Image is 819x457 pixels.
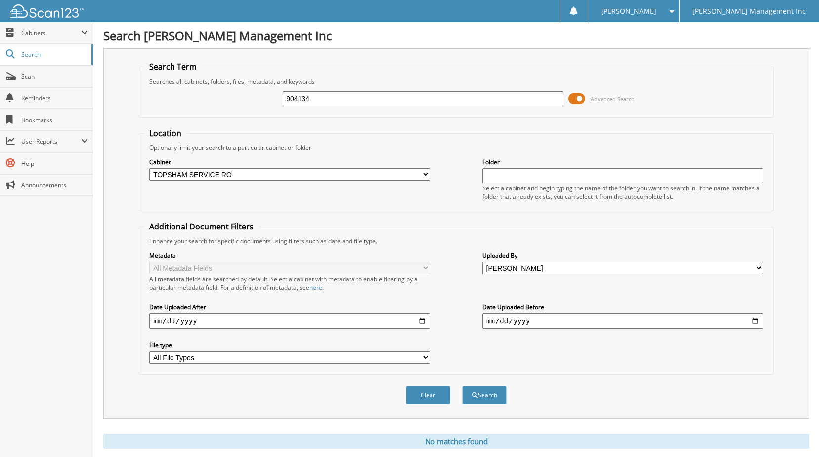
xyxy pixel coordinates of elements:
[144,61,202,72] legend: Search Term
[21,137,81,146] span: User Reports
[144,143,768,152] div: Optionally limit your search to a particular cabinet or folder
[144,77,768,86] div: Searches all cabinets, folders, files, metadata, and keywords
[21,159,88,168] span: Help
[10,4,84,18] img: scan123-logo-white.svg
[144,128,186,138] legend: Location
[103,434,809,449] div: No matches found
[692,8,806,14] span: [PERSON_NAME] Management Inc
[21,94,88,102] span: Reminders
[149,275,430,292] div: All metadata fields are searched by default. Select a cabinet with metadata to enable filtering b...
[144,221,259,232] legend: Additional Document Filters
[601,8,656,14] span: [PERSON_NAME]
[21,181,88,189] span: Announcements
[482,251,763,260] label: Uploaded By
[482,184,763,201] div: Select a cabinet and begin typing the name of the folder you want to search in. If the name match...
[462,386,507,404] button: Search
[144,237,768,245] div: Enhance your search for specific documents using filters such as date and file type.
[482,158,763,166] label: Folder
[149,341,430,349] label: File type
[482,313,763,329] input: end
[149,313,430,329] input: start
[406,386,450,404] button: Clear
[482,303,763,311] label: Date Uploaded Before
[103,27,809,44] h1: Search [PERSON_NAME] Management Inc
[309,283,322,292] a: here
[149,251,430,260] label: Metadata
[149,158,430,166] label: Cabinet
[149,303,430,311] label: Date Uploaded After
[21,50,86,59] span: Search
[21,116,88,124] span: Bookmarks
[21,29,81,37] span: Cabinets
[21,72,88,81] span: Scan
[591,95,635,103] span: Advanced Search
